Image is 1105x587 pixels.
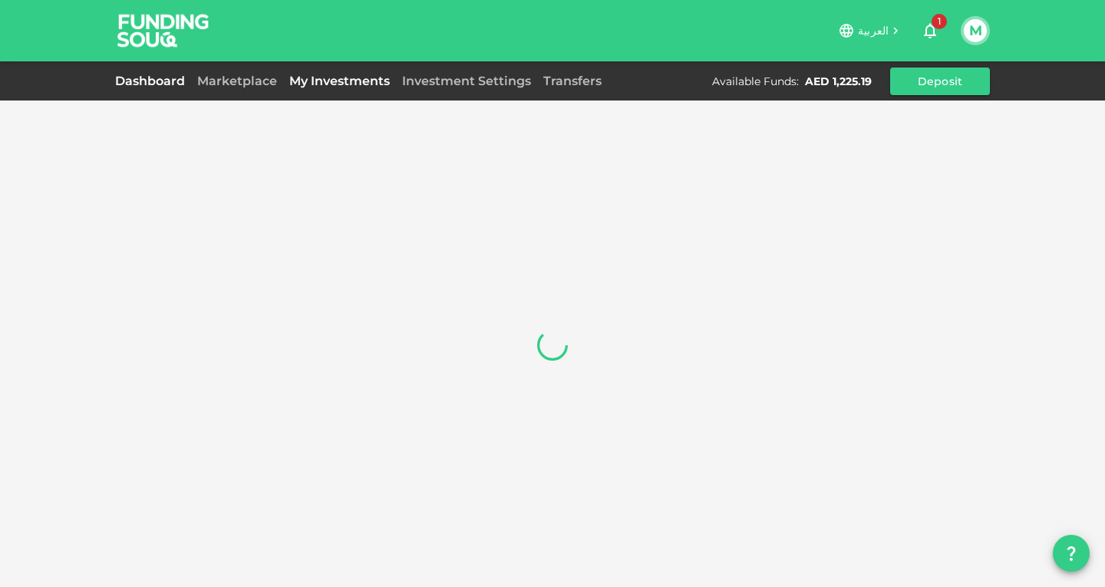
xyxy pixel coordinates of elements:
[858,24,889,38] span: العربية
[115,74,191,88] a: Dashboard
[890,68,990,95] button: Deposit
[283,74,396,88] a: My Investments
[191,74,283,88] a: Marketplace
[805,74,872,89] div: AED 1,225.19
[396,74,537,88] a: Investment Settings
[932,14,947,29] span: 1
[712,74,799,89] div: Available Funds :
[964,19,987,42] button: M
[537,74,608,88] a: Transfers
[915,15,945,46] button: 1
[1053,535,1090,572] button: question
